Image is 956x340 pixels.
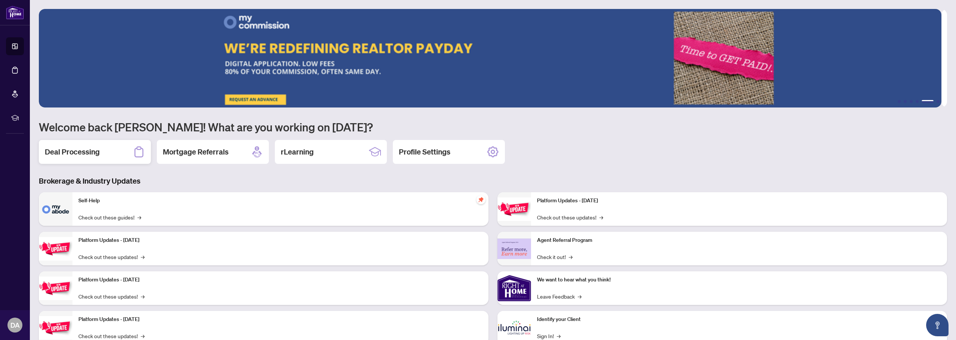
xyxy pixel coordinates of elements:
img: logo [6,6,24,19]
a: Check out these updates!→ [78,253,145,261]
button: 2 [904,100,907,103]
img: Platform Updates - September 16, 2025 [39,237,72,261]
p: Platform Updates - [DATE] [78,236,482,244]
a: Check out these guides!→ [78,213,141,221]
img: Agent Referral Program [497,238,531,259]
h2: rLearning [281,147,314,157]
img: We want to hear what you think! [497,271,531,305]
a: Check out these updates!→ [78,292,145,300]
h1: Welcome back [PERSON_NAME]! What are you working on [DATE]? [39,120,947,134]
a: Check out these updates!→ [78,332,145,340]
span: → [137,213,141,221]
span: → [557,332,561,340]
img: Self-Help [39,192,72,226]
p: Platform Updates - [DATE] [537,197,941,205]
span: DA [10,320,20,330]
img: Platform Updates - July 21, 2025 [39,277,72,300]
span: → [141,253,145,261]
p: Agent Referral Program [537,236,941,244]
span: → [599,213,603,221]
a: Leave Feedback→ [537,292,581,300]
a: Check out these updates!→ [537,213,603,221]
img: Slide 4 [39,9,941,107]
button: 6 [937,100,940,103]
h2: Deal Processing [45,147,100,157]
h2: Mortgage Referrals [163,147,229,157]
button: Open asap [926,314,949,336]
img: Platform Updates - June 23, 2025 [497,197,531,221]
p: Identify your Client [537,315,941,324]
h2: Profile Settings [399,147,450,157]
p: We want to hear what you think! [537,276,941,284]
span: pushpin [477,195,485,204]
span: → [141,332,145,340]
img: Platform Updates - July 8, 2025 [39,316,72,340]
a: Check it out!→ [537,253,572,261]
span: → [578,292,581,300]
span: → [141,292,145,300]
span: → [569,253,572,261]
h3: Brokerage & Industry Updates [39,176,947,186]
p: Self-Help [78,197,482,205]
button: 4 [916,100,919,103]
button: 5 [922,100,934,103]
button: 3 [910,100,913,103]
p: Platform Updates - [DATE] [78,315,482,324]
p: Platform Updates - [DATE] [78,276,482,284]
a: Sign In!→ [537,332,561,340]
button: 1 [898,100,901,103]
